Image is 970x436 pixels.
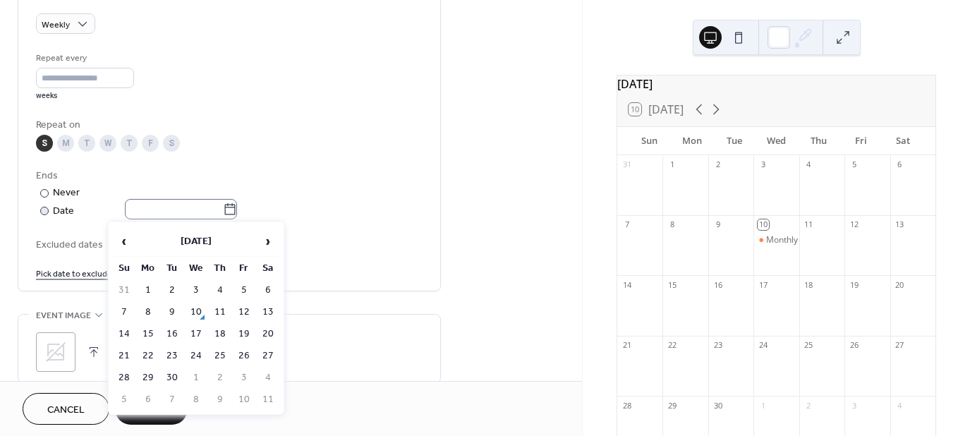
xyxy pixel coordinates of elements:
[257,280,279,301] td: 6
[36,332,75,372] div: ;
[622,279,632,290] div: 14
[758,340,768,351] div: 24
[36,267,112,281] span: Pick date to exclude
[113,280,135,301] td: 31
[185,258,207,279] th: We
[185,324,207,344] td: 17
[209,346,231,366] td: 25
[53,203,237,219] div: Date
[209,258,231,279] th: Th
[257,302,279,322] td: 13
[839,127,882,155] div: Fri
[233,346,255,366] td: 26
[849,159,859,170] div: 5
[209,324,231,344] td: 18
[161,302,183,322] td: 9
[161,346,183,366] td: 23
[114,227,135,255] span: ‹
[185,280,207,301] td: 3
[895,159,905,170] div: 6
[142,135,159,152] div: F
[797,127,839,155] div: Thu
[713,279,723,290] div: 16
[257,389,279,410] td: 11
[257,324,279,344] td: 20
[622,159,632,170] div: 31
[233,302,255,322] td: 12
[849,340,859,351] div: 26
[137,389,159,410] td: 6
[161,280,183,301] td: 2
[53,186,80,200] div: Never
[849,400,859,411] div: 3
[257,368,279,388] td: 4
[163,135,180,152] div: S
[617,75,935,92] div: [DATE]
[622,219,632,230] div: 7
[849,219,859,230] div: 12
[36,91,134,101] div: weeks
[161,368,183,388] td: 30
[233,324,255,344] td: 19
[667,159,677,170] div: 1
[78,135,95,152] div: T
[36,118,420,133] div: Repeat on
[671,127,713,155] div: Mon
[36,135,53,152] div: S
[36,51,131,66] div: Repeat every
[23,393,109,425] button: Cancel
[804,219,814,230] div: 11
[895,340,905,351] div: 27
[140,403,163,418] span: Save
[758,279,768,290] div: 17
[99,135,116,152] div: W
[622,400,632,411] div: 28
[667,400,677,411] div: 29
[57,135,74,152] div: M
[36,308,91,323] span: Event image
[36,238,423,253] span: Excluded dates
[209,389,231,410] td: 9
[121,135,138,152] div: T
[209,368,231,388] td: 2
[713,340,723,351] div: 23
[185,346,207,366] td: 24
[113,368,135,388] td: 28
[233,258,255,279] th: Fr
[137,302,159,322] td: 8
[756,127,798,155] div: Wed
[713,159,723,170] div: 2
[713,127,756,155] div: Tue
[895,219,905,230] div: 13
[667,340,677,351] div: 22
[161,258,183,279] th: Tu
[233,280,255,301] td: 5
[209,302,231,322] td: 11
[113,302,135,322] td: 7
[804,159,814,170] div: 4
[758,159,768,170] div: 3
[137,226,255,257] th: [DATE]
[42,17,70,33] span: Weekly
[758,400,768,411] div: 1
[882,127,924,155] div: Sat
[185,368,207,388] td: 1
[185,389,207,410] td: 8
[233,389,255,410] td: 10
[161,324,183,344] td: 16
[233,368,255,388] td: 3
[257,227,279,255] span: ›
[257,258,279,279] th: Sa
[113,324,135,344] td: 14
[713,400,723,411] div: 30
[137,324,159,344] td: 15
[137,258,159,279] th: Mo
[47,403,85,418] span: Cancel
[137,346,159,366] td: 22
[185,302,207,322] td: 10
[753,234,799,246] div: Monthly Calendar
[713,219,723,230] div: 9
[137,368,159,388] td: 29
[161,389,183,410] td: 7
[113,258,135,279] th: Su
